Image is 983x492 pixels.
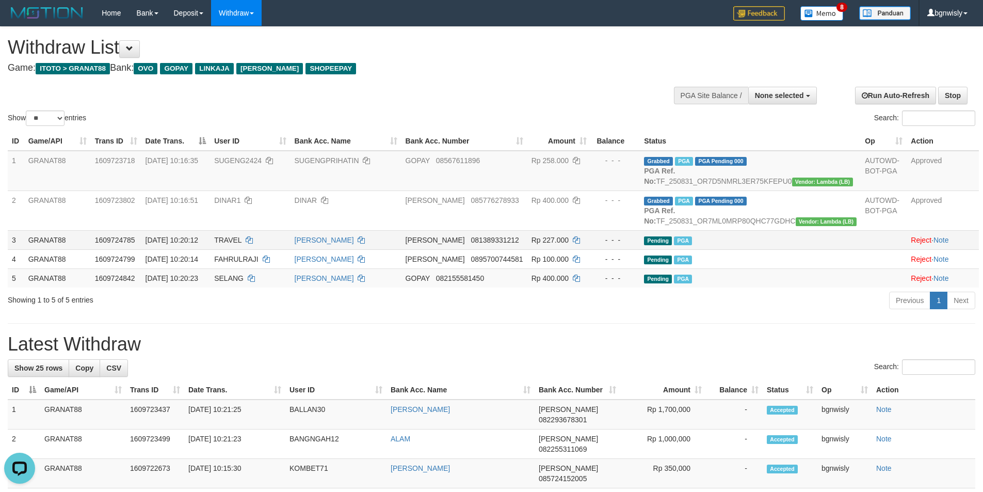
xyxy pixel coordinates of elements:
[675,157,693,166] span: Marked by bgnwisly
[8,268,24,288] td: 5
[214,255,259,263] span: FAHRULRAJI
[406,236,465,244] span: [PERSON_NAME]
[26,110,65,126] select: Showentries
[40,430,126,459] td: GRANAT88
[24,132,91,151] th: Game/API: activate to sort column ascending
[295,274,354,282] a: [PERSON_NAME]
[640,132,861,151] th: Status
[861,191,907,230] td: AUTOWD-BOT-PGA
[295,255,354,263] a: [PERSON_NAME]
[539,445,587,453] span: Copy 082255311069 to clipboard
[539,464,598,472] span: [PERSON_NAME]
[907,249,979,268] td: ·
[539,416,587,424] span: Copy 082293678301 to clipboard
[933,255,949,263] a: Note
[146,196,198,204] span: [DATE] 10:16:51
[911,236,931,244] a: Reject
[8,359,69,377] a: Show 25 rows
[91,132,141,151] th: Trans ID: activate to sort column ascending
[146,274,198,282] span: [DATE] 10:20:23
[620,430,706,459] td: Rp 1,000,000
[8,151,24,191] td: 1
[14,364,62,372] span: Show 25 rows
[160,63,192,74] span: GOPAY
[391,464,450,472] a: [PERSON_NAME]
[748,87,817,104] button: None selected
[184,380,285,400] th: Date Trans.: activate to sort column ascending
[391,435,410,443] a: ALAM
[907,268,979,288] td: ·
[674,87,748,104] div: PGA Site Balance /
[146,255,198,263] span: [DATE] 10:20:14
[126,430,184,459] td: 1609723499
[859,6,911,20] img: panduan.png
[134,63,157,74] span: OVO
[644,157,673,166] span: Grabbed
[291,132,401,151] th: Bank Acc. Name: activate to sort column ascending
[305,63,356,74] span: SHOPEEPAY
[8,63,645,73] h4: Game: Bank:
[876,464,892,472] a: Note
[902,110,975,126] input: Search:
[295,156,359,165] a: SUGENGPRIHATIN
[933,236,949,244] a: Note
[214,236,241,244] span: TRAVEL
[531,236,569,244] span: Rp 227.000
[531,156,569,165] span: Rp 258.000
[184,400,285,430] td: [DATE] 10:21:25
[817,430,872,459] td: bgnwisly
[236,63,303,74] span: [PERSON_NAME]
[95,236,135,244] span: 1609724785
[640,191,861,230] td: TF_250831_OR7ML0MRP80QHC77GDHC
[836,3,847,12] span: 8
[24,151,91,191] td: GRANAT88
[706,400,763,430] td: -
[24,268,91,288] td: GRANAT88
[874,110,975,126] label: Search:
[8,430,40,459] td: 2
[527,132,591,151] th: Amount: activate to sort column ascending
[406,156,430,165] span: GOPAY
[406,255,465,263] span: [PERSON_NAME]
[767,406,798,415] span: Accepted
[706,380,763,400] th: Balance: activate to sort column ascending
[706,430,763,459] td: -
[75,364,93,372] span: Copy
[285,459,386,488] td: KOMBET71
[620,459,706,488] td: Rp 350,000
[406,196,465,204] span: [PERSON_NAME]
[675,197,693,205] span: Marked by bgnwisly
[539,405,598,414] span: [PERSON_NAME]
[902,359,975,375] input: Search:
[938,87,968,104] a: Stop
[406,274,430,282] span: GOPAY
[141,132,211,151] th: Date Trans.: activate to sort column descending
[755,91,804,100] span: None selected
[214,156,262,165] span: SUGENG2424
[146,156,198,165] span: [DATE] 10:16:35
[8,230,24,249] td: 3
[36,63,110,74] span: ITOTO > GRANAT88
[595,235,636,245] div: - - -
[644,236,672,245] span: Pending
[69,359,100,377] a: Copy
[214,196,240,204] span: DINAR1
[8,132,24,151] th: ID
[539,435,598,443] span: [PERSON_NAME]
[539,474,587,483] span: Copy 085724152005 to clipboard
[640,151,861,191] td: TF_250831_OR7D5NMRL3ER75KFEPU0
[126,380,184,400] th: Trans ID: activate to sort column ascending
[95,255,135,263] span: 1609724799
[531,196,569,204] span: Rp 400.000
[595,254,636,264] div: - - -
[907,132,979,151] th: Action
[531,255,569,263] span: Rp 100.000
[674,256,692,264] span: PGA
[106,364,121,372] span: CSV
[620,400,706,430] td: Rp 1,700,000
[8,37,645,58] h1: Withdraw List
[535,380,620,400] th: Bank Acc. Number: activate to sort column ascending
[889,292,930,309] a: Previous
[40,459,126,488] td: GRANAT88
[8,291,402,305] div: Showing 1 to 5 of 5 entries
